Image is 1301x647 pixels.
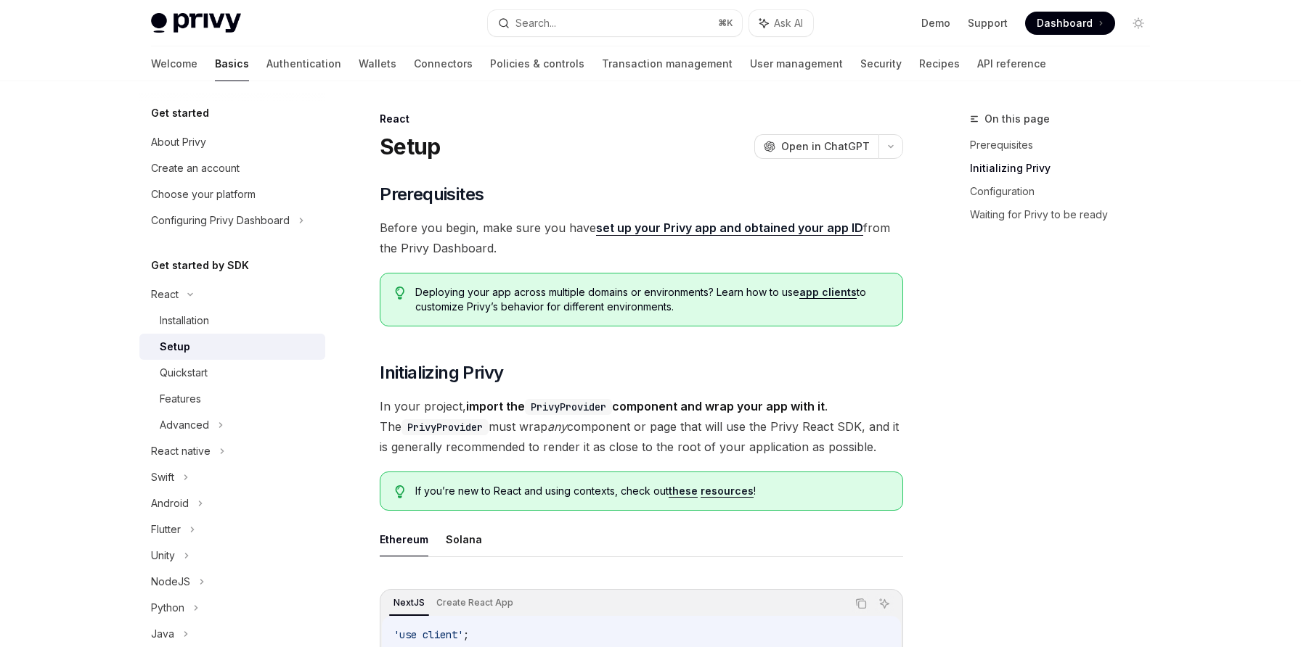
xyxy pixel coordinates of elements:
a: Support [968,16,1008,30]
em: any [547,419,567,434]
a: Create an account [139,155,325,181]
div: Search... [515,15,556,32]
button: Search...⌘K [488,10,742,36]
div: Create React App [432,594,518,611]
span: Before you begin, make sure you have from the Privy Dashboard. [380,218,903,258]
a: Wallets [359,46,396,81]
a: Policies & controls [490,46,584,81]
div: About Privy [151,133,206,151]
a: Prerequisites [970,133,1162,157]
a: Authentication [266,46,341,81]
div: React [380,112,903,126]
a: Security [860,46,902,81]
div: Android [151,495,189,512]
a: API reference [977,46,1046,81]
button: Copy the contents from the code block [852,594,870,613]
img: light logo [151,13,241,33]
a: Features [139,386,325,412]
button: Solana [446,522,482,556]
a: Setup [139,334,325,360]
span: Open in ChatGPT [781,139,870,154]
span: If you’re new to React and using contexts, check out ! [415,484,888,498]
div: Quickstart [160,364,208,382]
a: Dashboard [1025,12,1115,35]
code: PrivyProvider [401,419,489,435]
a: Connectors [414,46,473,81]
a: Quickstart [139,360,325,386]
div: Java [151,625,174,643]
div: Features [160,390,201,408]
strong: import the component and wrap your app with it [466,399,825,413]
button: Ethereum [380,522,428,556]
a: Configuration [970,180,1162,203]
span: Ask AI [774,16,803,30]
span: ; [463,628,469,641]
a: Waiting for Privy to be ready [970,203,1162,226]
div: NextJS [389,594,429,611]
span: In your project, . The must wrap component or page that will use the Privy React SDK, and it is g... [380,396,903,457]
div: Configuring Privy Dashboard [151,212,290,229]
div: Setup [160,338,190,355]
a: Basics [215,46,249,81]
a: Transaction management [602,46,733,81]
span: 'use client' [393,628,463,641]
div: Advanced [160,416,209,434]
div: Create an account [151,160,240,177]
a: set up your Privy app and obtained your app ID [596,221,863,236]
a: resources [701,485,754,498]
h5: Get started [151,104,209,122]
div: Swift [151,469,174,486]
svg: Tip [395,287,405,300]
h5: Get started by SDK [151,257,249,274]
span: On this page [984,110,1050,128]
button: Open in ChatGPT [754,134,878,159]
div: Unity [151,547,175,564]
a: About Privy [139,129,325,155]
code: PrivyProvider [525,399,612,415]
div: React [151,286,179,303]
h1: Setup [380,133,440,160]
a: Demo [921,16,950,30]
div: NodeJS [151,573,190,590]
a: Choose your platform [139,181,325,207]
button: Ask AI [875,594,894,613]
div: React native [151,442,211,460]
div: Flutter [151,521,181,538]
svg: Tip [395,485,405,498]
div: Installation [160,312,209,329]
a: Installation [139,308,325,334]
span: Deploying your app across multiple domains or environments? Learn how to use to customize Privy’s... [415,285,888,314]
a: Recipes [919,46,960,81]
a: User management [750,46,843,81]
a: Welcome [151,46,197,81]
div: Python [151,599,184,617]
button: Toggle dark mode [1127,12,1150,35]
span: Prerequisites [380,183,484,206]
span: Initializing Privy [380,361,503,384]
a: these [669,485,698,498]
span: Dashboard [1037,16,1093,30]
a: Initializing Privy [970,157,1162,180]
a: app clients [799,286,857,299]
span: ⌘ K [718,17,733,29]
button: Ask AI [749,10,813,36]
div: Choose your platform [151,186,256,203]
